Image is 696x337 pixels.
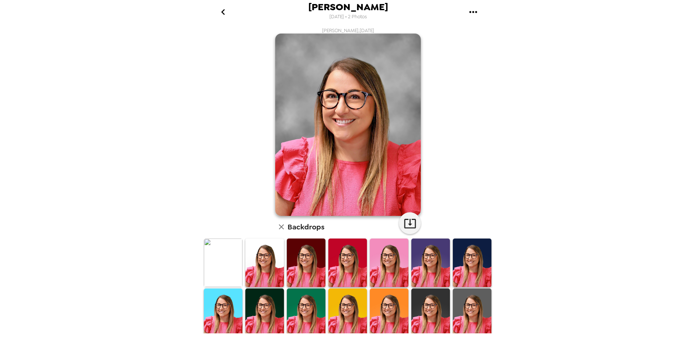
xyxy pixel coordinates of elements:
h6: Backdrops [288,221,324,233]
span: [PERSON_NAME] [308,2,388,12]
span: [PERSON_NAME] , [DATE] [322,27,374,34]
span: [DATE] • 2 Photos [329,12,367,22]
img: user [275,34,421,216]
img: Original [204,239,242,287]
